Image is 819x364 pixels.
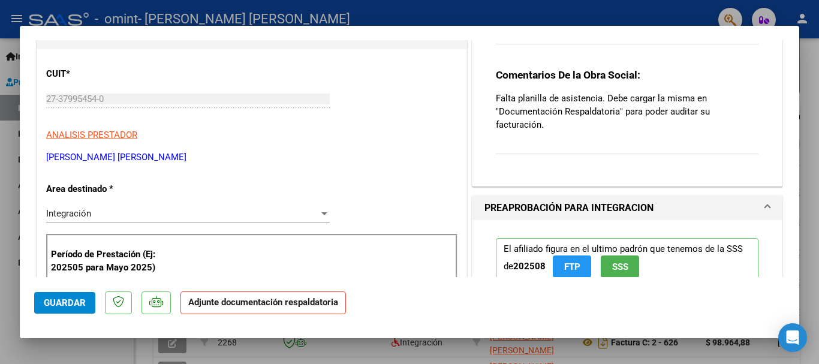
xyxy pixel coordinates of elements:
span: SSS [612,261,628,272]
span: FTP [564,261,580,272]
button: SSS [601,255,639,278]
button: Guardar [34,292,95,314]
span: Integración [46,208,91,219]
h1: PREAPROBACIÓN PARA INTEGRACION [484,201,654,215]
p: Falta planilla de asistencia. Debe cargar la misma en "Documentación Respaldatoria" para poder au... [496,92,758,131]
p: [PERSON_NAME] [PERSON_NAME] [46,151,457,164]
strong: 202508 [513,261,546,272]
p: El afiliado figura en el ultimo padrón que tenemos de la SSS de [496,238,758,283]
div: Open Intercom Messenger [778,323,807,352]
p: CUIT [46,67,170,81]
button: FTP [553,255,591,278]
span: ANALISIS PRESTADOR [46,130,137,140]
strong: Adjunte documentación respaldatoria [188,297,338,308]
p: Area destinado * [46,182,170,196]
mat-expansion-panel-header: PREAPROBACIÓN PARA INTEGRACION [472,196,782,220]
span: Guardar [44,297,86,308]
p: Período de Prestación (Ej: 202505 para Mayo 2025) [51,248,171,275]
strong: Comentarios De la Obra Social: [496,69,640,81]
